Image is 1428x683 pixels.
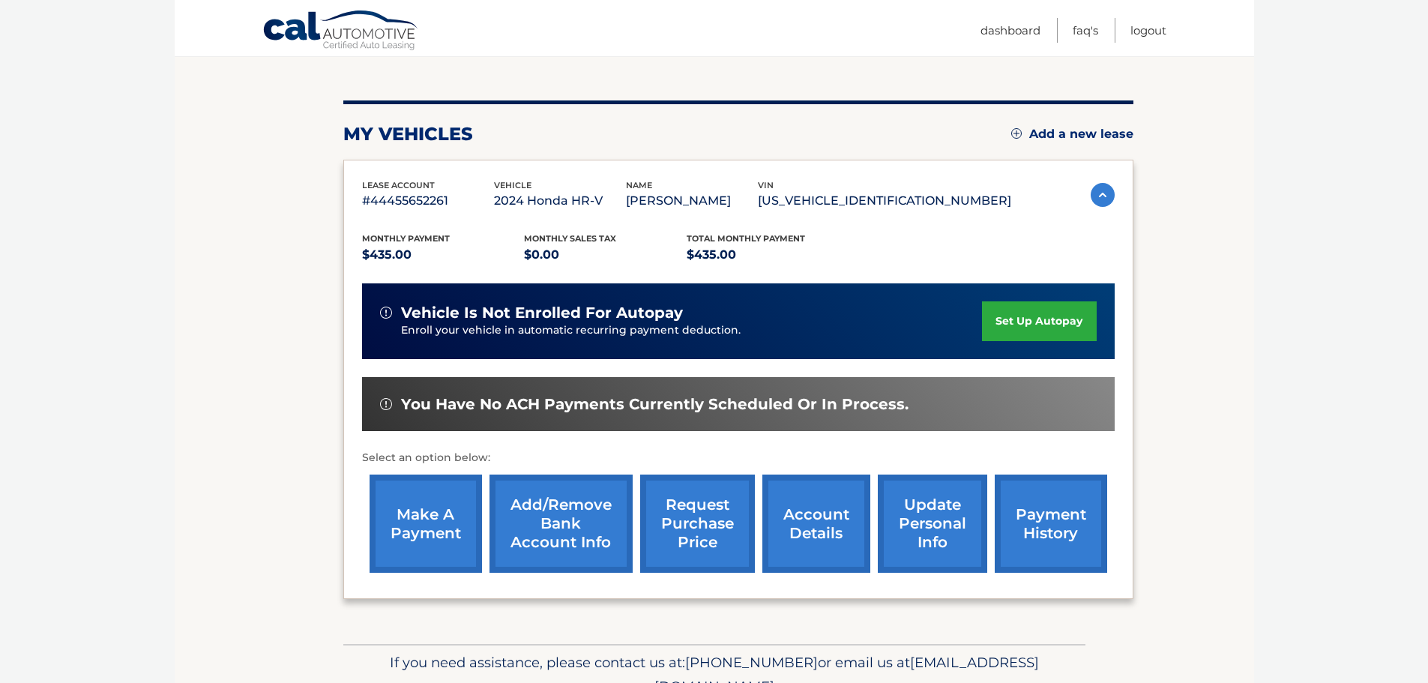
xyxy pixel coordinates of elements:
[995,475,1107,573] a: payment history
[489,475,633,573] a: Add/Remove bank account info
[494,180,531,190] span: vehicle
[362,190,494,211] p: #44455652261
[685,654,818,671] span: [PHONE_NUMBER]
[626,190,758,211] p: [PERSON_NAME]
[362,233,450,244] span: Monthly Payment
[362,244,525,265] p: $435.00
[401,304,683,322] span: vehicle is not enrolled for autopay
[494,190,626,211] p: 2024 Honda HR-V
[370,475,482,573] a: make a payment
[640,475,755,573] a: request purchase price
[980,18,1040,43] a: Dashboard
[262,10,420,53] a: Cal Automotive
[401,395,909,414] span: You have no ACH payments currently scheduled or in process.
[1073,18,1098,43] a: FAQ's
[626,180,652,190] span: name
[1091,183,1115,207] img: accordion-active.svg
[362,180,435,190] span: lease account
[758,190,1011,211] p: [US_VEHICLE_IDENTIFICATION_NUMBER]
[380,307,392,319] img: alert-white.svg
[1011,128,1022,139] img: add.svg
[343,123,473,145] h2: my vehicles
[758,180,774,190] span: vin
[362,449,1115,467] p: Select an option below:
[1011,127,1133,142] a: Add a new lease
[380,398,392,410] img: alert-white.svg
[687,244,849,265] p: $435.00
[982,301,1096,341] a: set up autopay
[1130,18,1166,43] a: Logout
[524,244,687,265] p: $0.00
[524,233,616,244] span: Monthly sales Tax
[401,322,983,339] p: Enroll your vehicle in automatic recurring payment deduction.
[878,475,987,573] a: update personal info
[762,475,870,573] a: account details
[687,233,805,244] span: Total Monthly Payment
